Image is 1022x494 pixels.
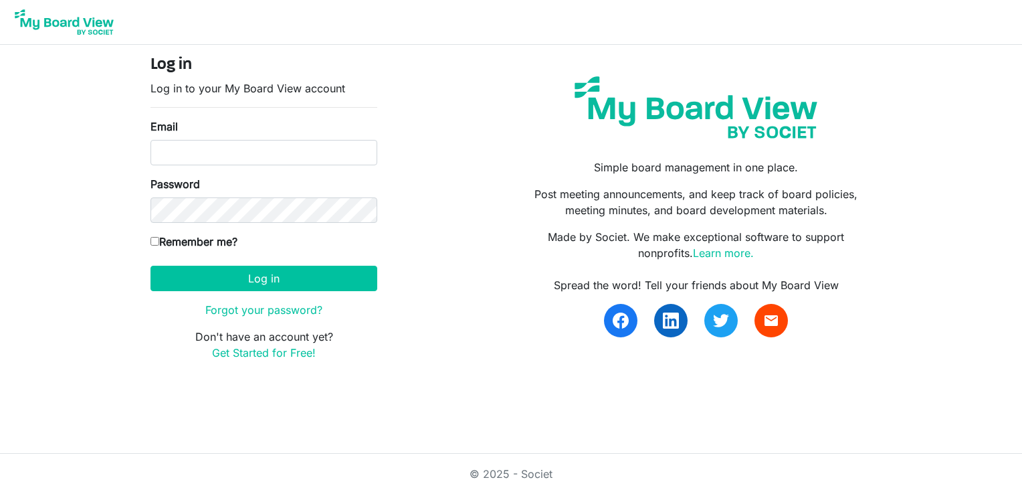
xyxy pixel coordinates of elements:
p: Log in to your My Board View account [150,80,377,96]
a: Get Started for Free! [212,346,316,359]
label: Remember me? [150,234,237,250]
p: Made by Societ. We make exceptional software to support nonprofits. [521,229,872,261]
img: My Board View Logo [11,5,118,39]
a: email [754,304,788,337]
p: Post meeting announcements, and keep track of board policies, meeting minutes, and board developm... [521,186,872,218]
input: Remember me? [150,237,159,246]
button: Log in [150,266,377,291]
h4: Log in [150,56,377,75]
a: Learn more. [693,246,754,260]
label: Email [150,118,178,135]
span: email [763,313,779,329]
label: Password [150,176,200,192]
a: © 2025 - Societ [470,467,552,481]
img: my-board-view-societ.svg [565,66,827,149]
a: Forgot your password? [205,303,322,317]
img: twitter.svg [713,313,729,329]
img: linkedin.svg [663,313,679,329]
p: Don't have an account yet? [150,329,377,361]
div: Spread the word! Tell your friends about My Board View [521,277,872,293]
img: facebook.svg [613,313,629,329]
p: Simple board management in one place. [521,159,872,175]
